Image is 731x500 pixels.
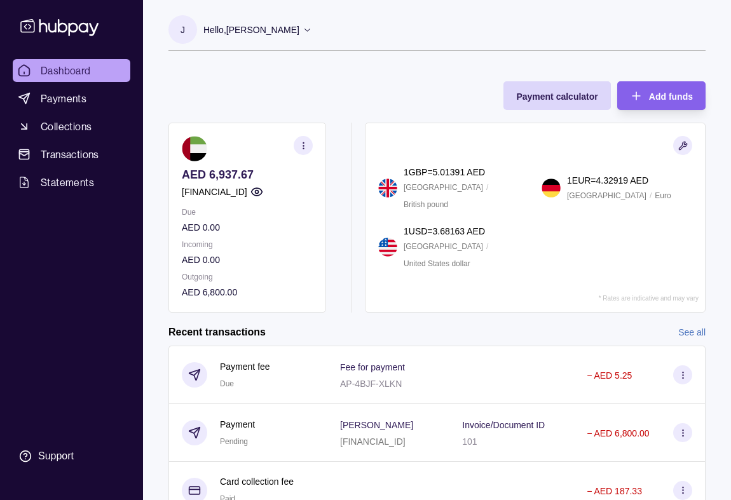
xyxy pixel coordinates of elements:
[182,238,313,252] p: Incoming
[13,143,130,166] a: Transactions
[38,449,74,463] div: Support
[486,240,488,253] p: /
[404,180,483,194] p: [GEOGRAPHIC_DATA]
[567,173,648,187] p: 1 EUR = 4.32919 AED
[516,91,598,102] span: Payment calculator
[182,270,313,284] p: Outgoing
[181,23,185,37] p: J
[404,165,485,179] p: 1 GBP = 5.01391 AED
[220,437,248,446] span: Pending
[404,198,448,212] p: British pound
[542,179,561,198] img: de
[587,428,649,438] p: − AED 6,800.00
[340,379,402,389] p: AP-4BJF-XLKN
[203,23,299,37] p: Hello, [PERSON_NAME]
[41,147,99,162] span: Transactions
[41,119,92,134] span: Collections
[13,171,130,194] a: Statements
[587,486,642,496] p: − AED 187.33
[503,81,610,110] button: Payment calculator
[41,91,86,106] span: Payments
[182,285,313,299] p: AED 6,800.00
[599,295,699,302] p: * Rates are indicative and may vary
[587,370,632,381] p: − AED 5.25
[182,136,207,161] img: ae
[486,180,488,194] p: /
[13,115,130,138] a: Collections
[182,220,313,234] p: AED 0.00
[340,420,413,430] p: [PERSON_NAME]
[650,189,652,203] p: /
[13,443,130,470] a: Support
[567,189,646,203] p: [GEOGRAPHIC_DATA]
[340,436,406,447] p: [FINANCIAL_ID]
[41,175,94,190] span: Statements
[220,475,294,489] p: Card collection fee
[378,238,397,257] img: us
[13,87,130,110] a: Payments
[182,185,247,199] p: [FINANCIAL_ID]
[649,91,693,102] span: Add funds
[13,59,130,82] a: Dashboard
[617,81,706,110] button: Add funds
[378,179,397,198] img: gb
[182,205,313,219] p: Due
[678,325,706,339] a: See all
[462,420,545,430] p: Invoice/Document ID
[182,253,313,267] p: AED 0.00
[462,436,477,447] p: 101
[340,362,405,372] p: Fee for payment
[404,240,483,253] p: [GEOGRAPHIC_DATA]
[404,224,485,238] p: 1 USD = 3.68163 AED
[168,325,266,339] h2: Recent transactions
[220,360,270,374] p: Payment fee
[404,257,470,271] p: United States dollar
[220,379,234,388] span: Due
[655,189,671,203] p: Euro
[220,417,255,431] p: Payment
[41,63,91,78] span: Dashboard
[182,168,313,182] p: AED 6,937.67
